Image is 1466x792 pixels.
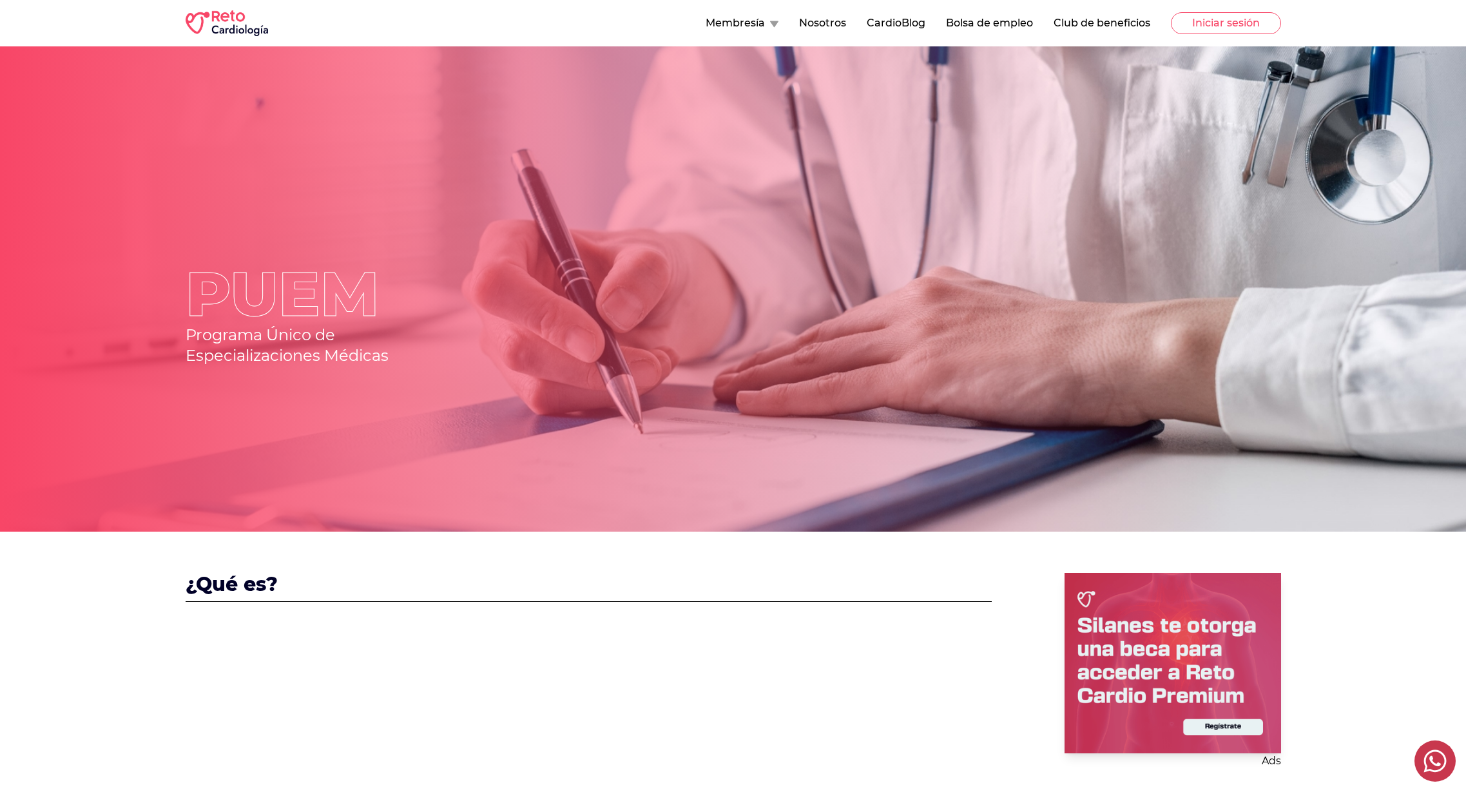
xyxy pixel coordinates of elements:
[186,191,433,325] p: PUEM
[1171,12,1281,34] button: Iniciar sesión
[799,15,846,31] button: Nosotros
[1065,573,1281,753] img: Ad - web | exam-puem | side | silanes becas 2025 | 2025-08-28 | 1
[186,325,433,366] p: Programa Único de Especializaciones Médicas
[946,15,1033,31] button: Bolsa de empleo
[186,10,268,36] img: RETO Cardio Logo
[186,573,992,602] p: ¿Qué es?
[1065,753,1281,769] p: Ads
[867,15,925,31] button: CardioBlog
[1054,15,1150,31] button: Club de beneficios
[706,15,778,31] button: Membresía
